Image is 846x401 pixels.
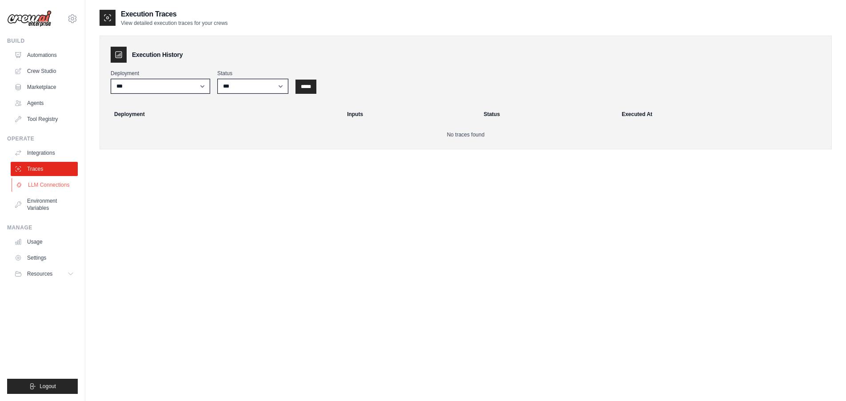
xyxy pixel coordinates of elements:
[11,235,78,249] a: Usage
[478,104,616,124] th: Status
[27,270,52,277] span: Resources
[40,383,56,390] span: Logout
[7,224,78,231] div: Manage
[12,178,79,192] a: LLM Connections
[111,70,210,77] label: Deployment
[132,50,183,59] h3: Execution History
[11,146,78,160] a: Integrations
[11,112,78,126] a: Tool Registry
[342,104,478,124] th: Inputs
[11,64,78,78] a: Crew Studio
[11,162,78,176] a: Traces
[7,135,78,142] div: Operate
[11,267,78,281] button: Resources
[11,251,78,265] a: Settings
[7,10,52,27] img: Logo
[7,37,78,44] div: Build
[121,9,228,20] h2: Execution Traces
[121,20,228,27] p: View detailed execution traces for your crews
[11,96,78,110] a: Agents
[111,131,821,138] p: No traces found
[217,70,288,77] label: Status
[104,104,342,124] th: Deployment
[616,104,828,124] th: Executed At
[11,48,78,62] a: Automations
[11,80,78,94] a: Marketplace
[11,194,78,215] a: Environment Variables
[7,379,78,394] button: Logout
